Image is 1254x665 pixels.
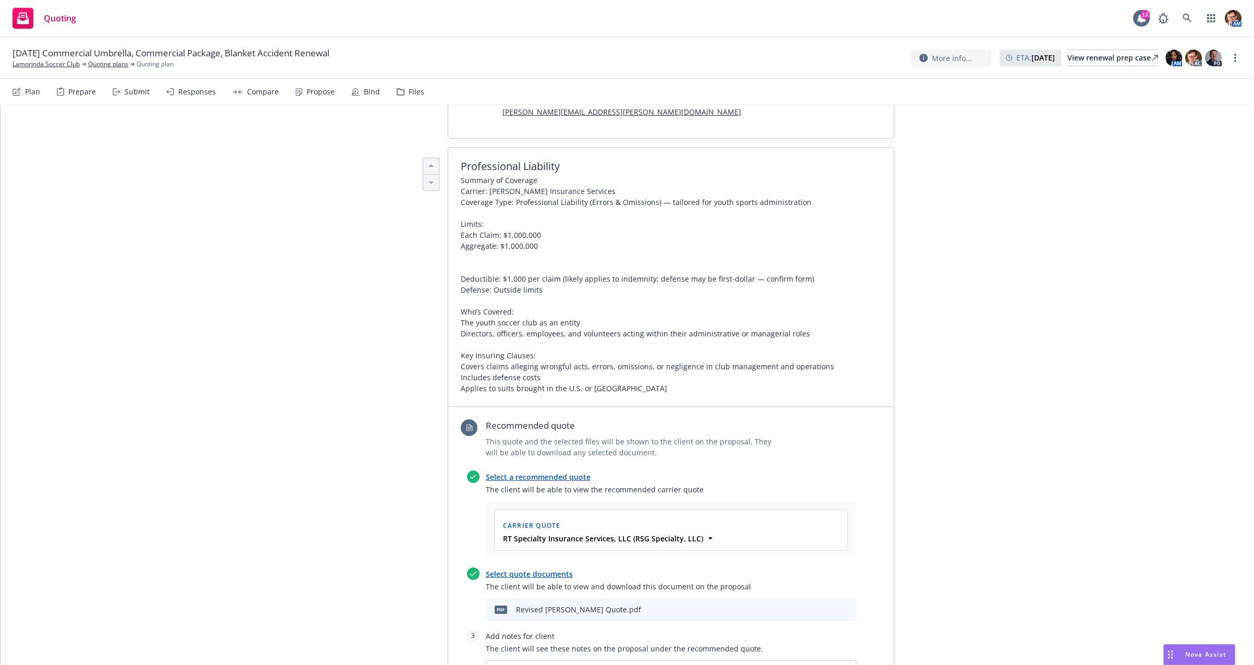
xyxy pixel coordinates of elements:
span: pdf [495,606,507,613]
span: More info... [932,53,972,64]
span: This quote and the selected files will be shown to the client on the proposal. They will be able ... [486,436,783,458]
div: Bind [364,88,380,96]
span: Professional Liability [461,160,881,173]
span: Quoting plan [137,59,174,69]
span: The client will be able to view and download this document on the proposal [486,581,856,592]
img: photo [1225,10,1241,27]
button: More info... [911,50,991,67]
button: Nova Assist [1163,644,1235,665]
img: photo [1165,50,1182,66]
button: download file [809,603,818,616]
span: Carrier Quote [503,521,561,530]
div: Compare [247,88,279,96]
img: photo [1185,50,1202,66]
a: Report a Bug [1153,8,1174,29]
span: Recommended quote [486,419,783,432]
button: preview file [826,603,835,616]
a: Select a recommended quote [486,472,591,482]
button: archive file [844,603,852,616]
span: Quoting [44,14,76,22]
div: 13 [1140,10,1150,19]
div: Responses [178,88,216,96]
strong: RT Specialty Insurance Services, LLC (RSG Specialty, LLC) [503,534,703,543]
span: [DATE] Commercial Umbrella, Commercial Package, Blanket Accident Renewal [13,47,329,59]
div: Revised [PERSON_NAME] Quote.pdf [516,604,641,615]
div: Files [409,88,424,96]
span: Nova Assist [1185,650,1226,659]
div: Plan [25,88,40,96]
span: ETA : [1016,52,1055,63]
strong: [DATE] [1031,53,1055,63]
div: Propose [306,88,335,96]
a: more [1229,52,1241,64]
span: The client will be able to view the recommended carrier quote [486,484,856,495]
span: The client will see these notes on the proposal under the recommended quote. [486,643,856,654]
div: Drag to move [1164,645,1177,664]
a: Quoting plans [88,59,128,69]
div: Prepare [68,88,96,96]
a: Quoting [8,4,80,33]
div: Submit [125,88,150,96]
a: Select quote documents [486,569,573,579]
a: Switch app [1201,8,1222,29]
img: photo [1205,50,1222,66]
span: Summary of Coverage Carrier: [PERSON_NAME] Insurance Services Coverage Type: Professional Liabili... [461,175,834,394]
a: Add notes for client [486,631,555,641]
a: View renewal prep case [1067,50,1158,66]
a: Search [1177,8,1198,29]
a: Lamorinda Soccer Club [13,59,80,69]
a: [PERSON_NAME][EMAIL_ADDRESS][PERSON_NAME][DOMAIN_NAME] [502,107,741,117]
div: 3 [467,630,480,642]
